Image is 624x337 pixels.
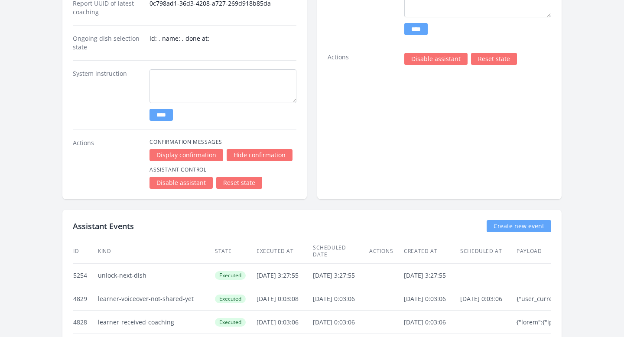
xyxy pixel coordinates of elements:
dt: Actions [328,53,397,65]
th: State [214,239,256,264]
td: learner-received-coaching [97,311,214,334]
th: Scheduled date [312,239,369,264]
a: Disable assistant [404,53,468,65]
td: unlock-next-dish [97,264,214,287]
th: Created at [403,239,460,264]
td: 5254 [73,264,97,287]
a: Reset state [471,53,517,65]
td: [DATE] 3:27:55 [403,264,460,287]
h4: Assistant Control [149,166,296,173]
h2: Assistant Events [73,220,134,232]
td: [DATE] 3:27:55 [256,264,312,287]
th: Executed at [256,239,312,264]
a: Disable assistant [149,177,213,189]
th: ID [73,239,97,264]
th: Kind [97,239,214,264]
td: [DATE] 0:03:06 [460,287,516,311]
td: [DATE] 0:03:06 [403,287,460,311]
dt: Ongoing dish selection state [73,34,143,52]
span: Executed [215,271,246,280]
a: Hide confirmation [227,149,292,161]
td: [DATE] 0:03:08 [256,287,312,311]
span: Executed [215,295,246,303]
span: Executed [215,318,246,327]
td: [DATE] 0:03:06 [403,311,460,334]
dt: System instruction [73,69,143,121]
td: 4828 [73,311,97,334]
th: Scheduled at [460,239,516,264]
a: Create new event [487,220,551,232]
h4: Confirmation Messages [149,139,296,146]
th: Actions [369,239,403,264]
dt: Actions [73,139,143,189]
td: [DATE] 0:03:06 [312,287,369,311]
td: 4829 [73,287,97,311]
td: learner-voiceover-not-shared-yet [97,287,214,311]
td: [DATE] 3:27:55 [312,264,369,287]
td: [DATE] 0:03:06 [256,311,312,334]
a: Display confirmation [149,149,223,161]
td: [DATE] 0:03:06 [312,311,369,334]
a: Reset state [216,177,262,189]
dd: id: , name: , done at: [149,34,296,52]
